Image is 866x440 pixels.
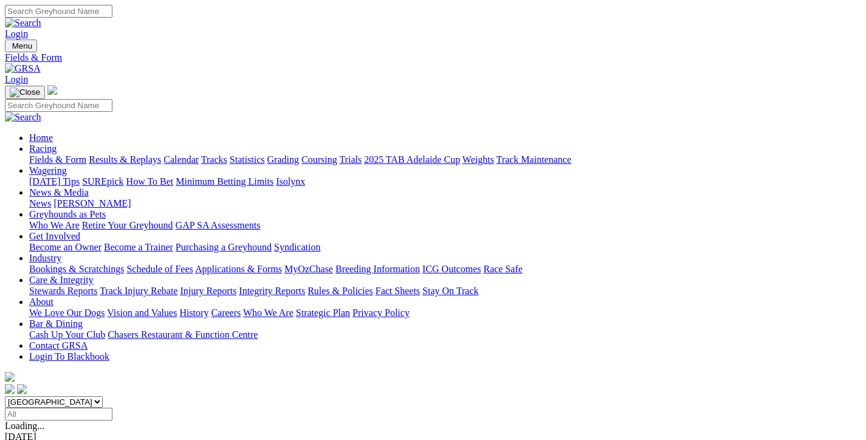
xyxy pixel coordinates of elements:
[5,74,28,84] a: Login
[5,18,41,29] img: Search
[376,286,420,296] a: Fact Sheets
[47,85,57,95] img: logo-grsa-white.png
[201,154,227,165] a: Tracks
[29,143,57,154] a: Racing
[89,154,161,165] a: Results & Replays
[179,308,208,318] a: History
[180,286,236,296] a: Injury Reports
[29,132,53,143] a: Home
[483,264,522,274] a: Race Safe
[29,286,97,296] a: Stewards Reports
[211,308,241,318] a: Careers
[126,176,174,187] a: How To Bet
[5,372,15,382] img: logo-grsa-white.png
[497,154,571,165] a: Track Maintenance
[29,231,80,241] a: Get Involved
[29,165,67,176] a: Wagering
[176,220,261,230] a: GAP SA Assessments
[29,351,109,362] a: Login To Blackbook
[108,329,258,340] a: Chasers Restaurant & Function Centre
[195,264,282,274] a: Applications & Forms
[230,154,265,165] a: Statistics
[5,421,44,431] span: Loading...
[29,220,80,230] a: Who We Are
[5,384,15,394] img: facebook.svg
[104,242,173,252] a: Become a Trainer
[29,198,861,209] div: News & Media
[29,275,94,285] a: Care & Integrity
[176,242,272,252] a: Purchasing a Greyhound
[5,29,28,39] a: Login
[82,176,123,187] a: SUREpick
[352,308,410,318] a: Privacy Policy
[5,52,861,63] a: Fields & Form
[29,329,105,340] a: Cash Up Your Club
[29,264,124,274] a: Bookings & Scratchings
[82,220,173,230] a: Retire Your Greyhound
[176,176,273,187] a: Minimum Betting Limits
[29,308,861,318] div: About
[126,264,193,274] a: Schedule of Fees
[5,40,37,52] button: Toggle navigation
[5,86,45,99] button: Toggle navigation
[308,286,373,296] a: Rules & Policies
[29,209,106,219] a: Greyhounds as Pets
[29,286,861,297] div: Care & Integrity
[29,297,53,307] a: About
[422,286,478,296] a: Stay On Track
[301,154,337,165] a: Coursing
[335,264,420,274] a: Breeding Information
[29,242,861,253] div: Get Involved
[163,154,199,165] a: Calendar
[29,176,80,187] a: [DATE] Tips
[422,264,481,274] a: ICG Outcomes
[29,187,89,198] a: News & Media
[339,154,362,165] a: Trials
[29,329,861,340] div: Bar & Dining
[29,242,101,252] a: Become an Owner
[29,198,51,208] a: News
[29,253,61,263] a: Industry
[243,308,294,318] a: Who We Are
[5,408,112,421] input: Select date
[100,286,177,296] a: Track Injury Rebate
[29,264,861,275] div: Industry
[296,308,350,318] a: Strategic Plan
[29,220,861,231] div: Greyhounds as Pets
[107,308,177,318] a: Vision and Values
[5,112,41,123] img: Search
[53,198,131,208] a: [PERSON_NAME]
[29,340,88,351] a: Contact GRSA
[17,384,27,394] img: twitter.svg
[29,176,861,187] div: Wagering
[284,264,333,274] a: MyOzChase
[364,154,460,165] a: 2025 TAB Adelaide Cup
[5,63,41,74] img: GRSA
[29,154,861,165] div: Racing
[5,5,112,18] input: Search
[29,154,86,165] a: Fields & Form
[5,99,112,112] input: Search
[29,318,83,329] a: Bar & Dining
[239,286,305,296] a: Integrity Reports
[12,41,32,50] span: Menu
[462,154,494,165] a: Weights
[10,88,40,97] img: Close
[29,308,105,318] a: We Love Our Dogs
[276,176,305,187] a: Isolynx
[274,242,320,252] a: Syndication
[267,154,299,165] a: Grading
